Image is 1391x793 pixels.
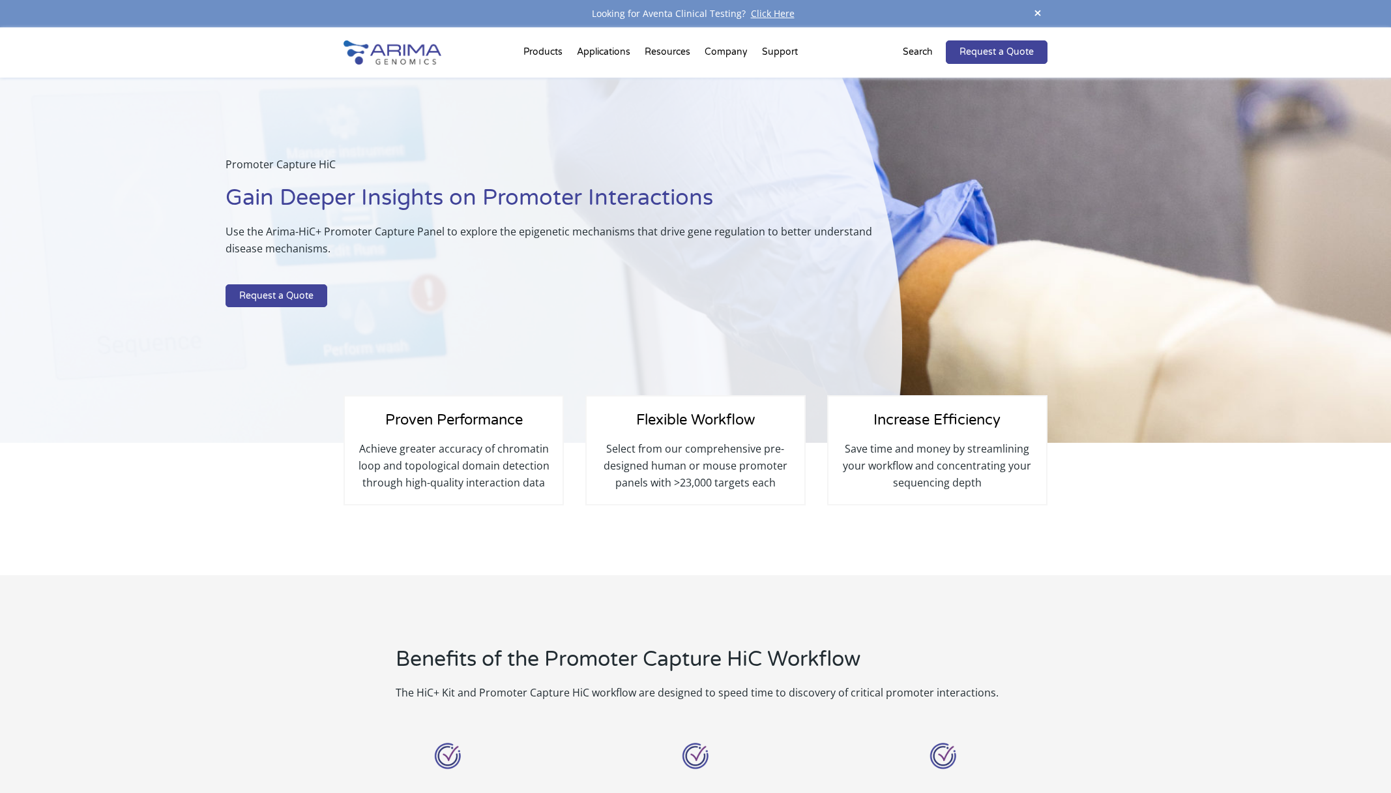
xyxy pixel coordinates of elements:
[226,183,889,223] h1: Gain Deeper Insights on Promoter Interactions
[746,7,800,20] a: Click Here
[396,645,1047,684] h2: Benefits of the Promoter Capture HiC Workflow
[842,440,1033,491] p: Save time and money by streamlining your workflow and concentrating your sequencing depth
[226,156,889,183] p: Promoter Capture HiC
[358,440,549,491] p: Achieve greater accuracy of chromatin loop and topological domain detection through high-quality ...
[946,40,1047,64] a: Request a Quote
[385,411,523,428] span: Proven Performance
[396,684,1047,701] p: The HiC+ Kit and Promoter Capture HiC workflow are designed to speed time to discovery of critica...
[636,411,755,428] span: Flexible Workflow
[226,223,889,267] p: Use the Arima-HiC+ Promoter Capture Panel to explore the epigenetic mechanisms that drive gene re...
[344,40,441,65] img: Arima-Genomics-logo
[873,411,1001,428] span: Increase Efficiency
[344,5,1047,22] div: Looking for Aventa Clinical Testing?
[428,736,467,775] img: User Friendly_Icon_Arima Genomics
[600,440,791,491] p: Select from our comprehensive pre-designed human or mouse promoter panels with >23,000 targets each
[924,736,963,775] img: User Friendly_Icon_Arima Genomics
[903,44,933,61] p: Search
[676,736,715,775] img: User Friendly_Icon_Arima Genomics
[226,284,327,308] a: Request a Quote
